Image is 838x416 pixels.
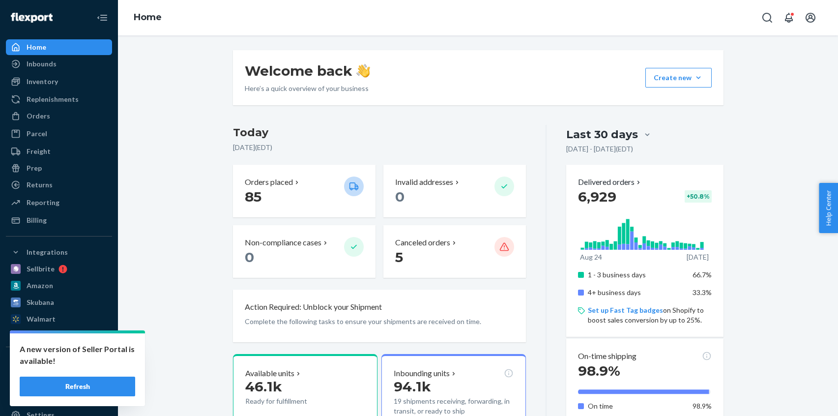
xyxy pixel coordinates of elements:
[6,144,112,159] a: Freight
[395,188,405,205] span: 0
[245,177,293,188] p: Orders placed
[27,281,53,291] div: Amazon
[588,401,685,411] p: On time
[395,249,403,266] span: 5
[6,391,112,403] a: Add Fast Tag
[356,64,370,78] img: hand-wave emoji
[27,147,51,156] div: Freight
[578,177,642,188] button: Delivered orders
[27,77,58,87] div: Inventory
[588,288,685,297] p: 4+ business days
[580,252,602,262] p: Aug 24
[383,225,526,278] button: Canceled orders 5
[233,165,376,217] button: Orders placed 85
[6,91,112,107] a: Replenishments
[588,270,685,280] p: 1 - 3 business days
[6,108,112,124] a: Orders
[245,368,294,379] p: Available units
[6,244,112,260] button: Integrations
[757,8,777,28] button: Open Search Box
[6,372,112,387] a: eBay Fast Tags
[233,125,526,141] h3: Today
[27,247,68,257] div: Integrations
[6,74,112,89] a: Inventory
[6,212,112,228] a: Billing
[588,305,711,325] p: on Shopify to boost sales conversion by up to 25%.
[27,297,54,307] div: Skubana
[27,94,79,104] div: Replenishments
[27,163,42,173] div: Prep
[27,180,53,190] div: Returns
[27,59,57,69] div: Inbounds
[6,295,112,310] a: Skubana
[383,165,526,217] button: Invalid addresses 0
[6,160,112,176] a: Prep
[394,396,514,416] p: 19 shipments receiving, forwarding, in transit, or ready to ship
[20,377,135,396] button: Refresh
[6,39,112,55] a: Home
[566,127,638,142] div: Last 30 days
[245,317,515,327] p: Complete the following tasks to ensure your shipments are received on time.
[6,56,112,72] a: Inbounds
[92,8,112,28] button: Close Navigation
[245,301,382,313] p: Action Required: Unblock your Shipment
[6,331,112,343] a: Add Integration
[566,144,633,154] p: [DATE] - [DATE] ( EDT )
[27,129,47,139] div: Parcel
[6,278,112,294] a: Amazon
[685,190,712,203] div: + 50.8 %
[394,378,431,395] span: 94.1k
[801,8,820,28] button: Open account menu
[395,237,450,248] p: Canceled orders
[27,198,59,208] div: Reporting
[245,396,336,406] p: Ready for fulfillment
[11,13,53,23] img: Flexport logo
[774,386,828,411] iframe: Opens a widget where you can chat to one of our agents
[27,264,55,274] div: Sellbrite
[394,368,450,379] p: Inbounding units
[27,314,56,324] div: Walmart
[6,311,112,327] a: Walmart
[27,111,50,121] div: Orders
[6,177,112,193] a: Returns
[395,177,453,188] p: Invalid addresses
[693,288,712,297] span: 33.3%
[126,3,170,32] ol: breadcrumbs
[578,188,616,205] span: 6,929
[245,378,282,395] span: 46.1k
[6,126,112,142] a: Parcel
[779,8,799,28] button: Open notifications
[245,62,370,80] h1: Welcome back
[233,225,376,278] button: Non-compliance cases 0
[245,84,370,93] p: Here’s a quick overview of your business
[6,355,112,371] button: Fast Tags
[27,215,47,225] div: Billing
[245,188,261,205] span: 85
[6,261,112,277] a: Sellbrite
[245,249,254,266] span: 0
[693,270,712,279] span: 66.7%
[588,306,663,314] a: Set up Fast Tag badges
[245,237,321,248] p: Non-compliance cases
[693,402,712,410] span: 98.9%
[819,183,838,233] button: Help Center
[27,42,46,52] div: Home
[578,362,620,379] span: 98.9%
[687,252,709,262] p: [DATE]
[233,143,526,152] p: [DATE] ( EDT )
[6,195,112,210] a: Reporting
[20,343,135,367] p: A new version of Seller Portal is available!
[578,351,636,362] p: On-time shipping
[134,12,162,23] a: Home
[645,68,712,88] button: Create new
